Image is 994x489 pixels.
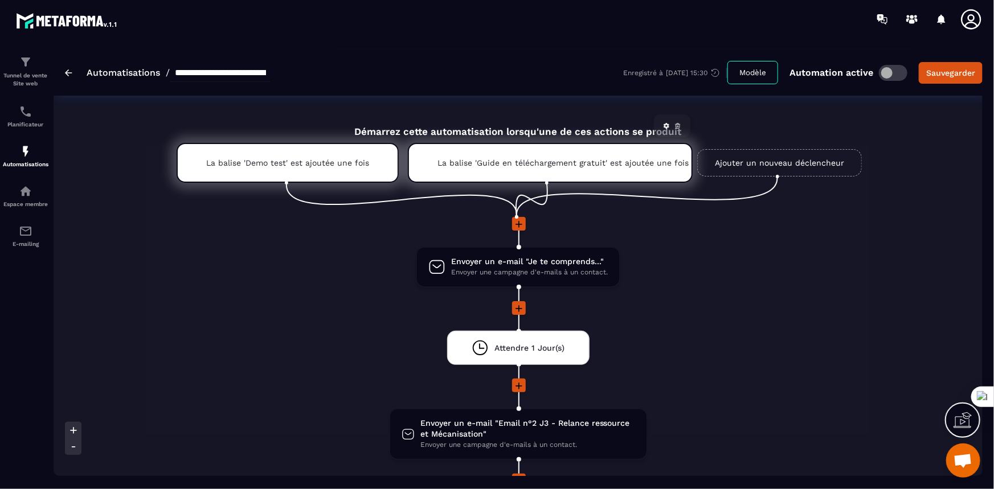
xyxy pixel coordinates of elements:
[697,149,862,176] a: Ajouter un nouveau déclencheur
[16,10,118,31] img: logo
[19,105,32,118] img: scheduler
[148,113,888,137] div: Démarrez cette automatisation lorsqu'une de ces actions se produit
[494,343,565,354] span: Attendre 1 Jour(s)
[3,216,48,256] a: emailemailE-mailing
[420,439,635,450] span: Envoyer une campagne d'e-mails à un contact.
[919,62,983,84] button: Sauvegarder
[19,224,32,238] img: email
[3,136,48,176] a: automationsautomationsAutomatisations
[19,184,32,198] img: automations
[65,69,72,76] img: arrow
[420,418,635,439] span: Envoyer un e-mail "Email n°2 J3 - Relance ressource et Mécanisation"
[3,176,48,216] a: automationsautomationsEspace membre
[437,158,663,167] p: La balise 'Guide en téléchargement gratuit' est ajoutée une fois
[727,61,778,84] button: Modèle
[3,72,48,88] p: Tunnel de vente Site web
[206,158,369,167] p: La balise 'Demo test' est ajoutée une fois
[3,47,48,96] a: formationformationTunnel de vente Site web
[451,256,608,267] span: Envoyer un e-mail "Je te comprends..."
[666,69,707,77] p: [DATE] 15:30
[3,161,48,167] p: Automatisations
[3,241,48,247] p: E-mailing
[946,443,980,478] a: Ouvrir le chat
[87,67,160,78] a: Automatisations
[19,55,32,69] img: formation
[3,96,48,136] a: schedulerschedulerPlanificateur
[3,121,48,128] p: Planificateur
[451,267,608,278] span: Envoyer une campagne d'e-mails à un contact.
[3,201,48,207] p: Espace membre
[623,68,727,78] div: Enregistré à
[926,67,975,79] div: Sauvegarder
[790,67,873,78] p: Automation active
[19,145,32,158] img: automations
[166,67,170,78] span: /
